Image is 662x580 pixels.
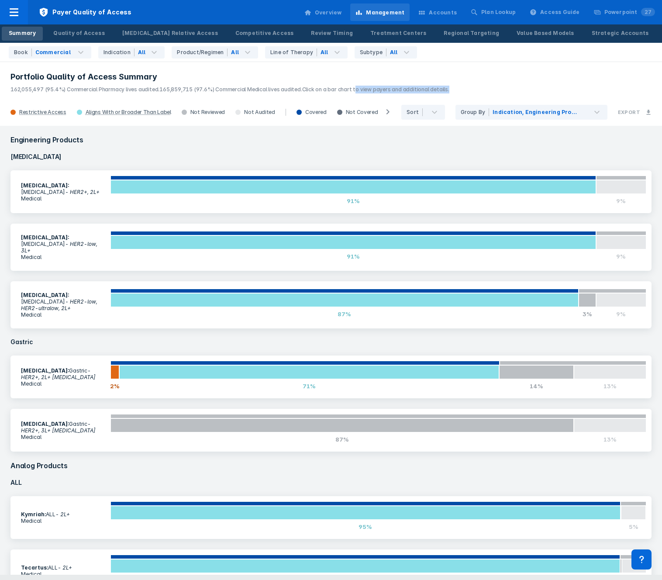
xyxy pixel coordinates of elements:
[574,432,646,446] div: 13%
[110,249,596,263] div: 91%
[5,457,657,474] h3: Analog Products
[16,287,110,323] section: [MEDICAL_DATA]
[304,27,360,41] a: Review Timing
[21,571,105,577] p: Medical
[65,189,100,195] i: - HER2+, 2L+
[413,3,462,21] a: Accounts
[2,27,43,41] a: Summary
[115,27,225,41] a: [MEDICAL_DATA] Relative Access
[444,29,499,37] div: Regional Targeting
[176,109,230,116] div: Not Reviewed
[228,27,301,41] a: Competitive Access
[21,367,69,374] b: [MEDICAL_DATA] :
[21,380,105,387] p: Medical
[631,549,652,570] div: Contact Support
[363,27,433,41] a: Treatment Centers
[21,292,69,298] b: [MEDICAL_DATA] :
[574,379,646,393] div: 13%
[16,362,110,392] section: Gastric
[390,48,398,56] div: All
[177,48,228,56] div: Product/Regimen
[14,48,32,56] div: Book
[270,48,317,56] div: Line of Therapy
[585,27,656,41] a: Strategic Accounts
[407,108,423,116] div: Sort
[5,334,657,350] h4: Gastric
[604,8,655,16] div: Powerpoint
[299,3,347,21] a: Overview
[119,379,499,393] div: 71%
[596,194,646,208] div: 9%
[499,379,574,393] div: 14%
[103,48,134,56] div: Indication
[9,29,36,37] div: Summary
[10,356,652,398] a: [MEDICAL_DATA]:Gastric- HER2+, 2L+ [MEDICAL_DATA]Medical2%71%14%13%
[159,86,302,93] span: 165,859,715 (97.6%) Commercial Medical lives audited.
[641,8,655,16] span: 27
[21,421,96,434] i: - HER2+, 3L+ [MEDICAL_DATA]
[366,9,404,17] div: Management
[230,109,280,116] div: Not Audited
[138,48,146,56] div: All
[46,27,111,41] a: Quality of Access
[493,108,580,116] div: Indication, Engineering Products
[21,234,69,241] b: [MEDICAL_DATA] :
[10,281,652,328] a: [MEDICAL_DATA]:[MEDICAL_DATA]- HER2-low, HER2-ultralow, 2L+Medical87%3%9%
[21,434,105,440] p: Medical
[370,29,426,37] div: Treatment Centers
[35,48,71,56] div: Commercial
[21,421,69,427] b: [MEDICAL_DATA] :
[332,109,383,116] div: Not Covered
[510,27,581,41] a: Value Based Models
[53,29,104,37] div: Quality of Access
[517,29,574,37] div: Value Based Models
[540,8,579,16] div: Access Guide
[291,109,332,116] div: Covered
[122,29,218,37] div: [MEDICAL_DATA] Relative Access
[21,311,105,318] p: Medical
[110,194,596,208] div: 91%
[302,86,449,93] span: Click on a bar chart to view payers and additional details.
[315,9,342,17] div: Overview
[16,177,110,207] section: [MEDICAL_DATA]
[481,8,516,16] div: Plan Lookup
[235,29,294,37] div: Competitive Access
[10,224,652,271] a: [MEDICAL_DATA]:[MEDICAL_DATA]- HER2-low, 3L+Medical91%9%
[10,170,652,213] a: [MEDICAL_DATA]:[MEDICAL_DATA]- HER2+, 2L+Medical91%9%
[21,241,97,254] i: - HER2-low, 3L+
[461,108,490,116] div: Group By
[437,27,506,41] a: Regional Targeting
[360,48,386,56] div: Subtype
[110,520,621,534] div: 95%
[21,564,48,571] b: Tecartus :
[21,195,105,202] p: Medical
[16,415,110,445] section: Gastric
[5,474,657,491] h4: ALL
[350,3,410,21] a: Management
[16,506,110,529] section: ALL
[5,148,657,165] h4: [MEDICAL_DATA]
[311,29,353,37] div: Review Timing
[19,109,66,116] div: Restrictive Access
[579,307,596,321] div: 3%
[21,511,46,518] b: Kymriah :
[110,307,579,321] div: 87%
[618,109,640,115] h3: Export
[10,72,652,82] h3: Portfolio Quality of Access Summary
[21,182,69,189] b: [MEDICAL_DATA] :
[231,48,239,56] div: All
[10,86,159,93] span: 162,055,497 (95.4%) Commercial Pharmacy lives audited.
[16,229,110,266] section: [MEDICAL_DATA]
[110,379,120,393] div: 2%
[10,409,652,452] a: [MEDICAL_DATA]:Gastric- HER2+, 3L+ [MEDICAL_DATA]Medical87%13%
[58,564,72,571] i: - 2L+
[110,432,574,446] div: 87%
[429,9,457,17] div: Accounts
[21,254,105,260] p: Medical
[621,520,645,534] div: 5%
[21,298,97,311] i: - HER2-low, HER2-ultralow, 2L+
[21,518,105,524] p: Medical
[21,367,96,380] i: - HER2+, 2L+ [MEDICAL_DATA]
[5,131,657,148] h3: Engineering Products
[613,104,657,121] button: Export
